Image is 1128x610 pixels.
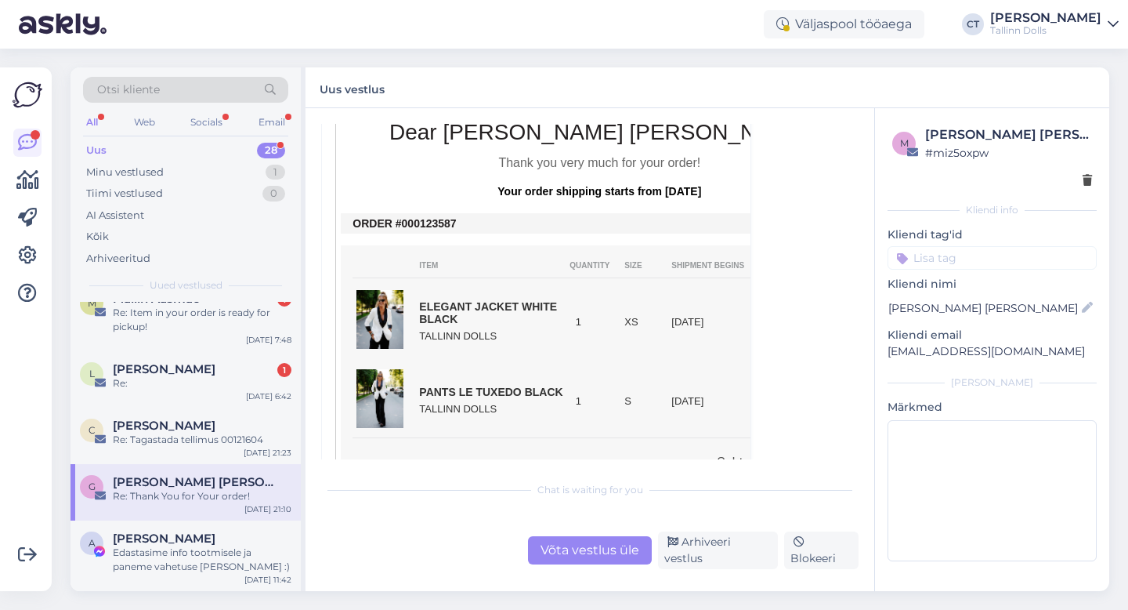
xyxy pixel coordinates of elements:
[671,262,750,270] th: SHIPMENT BEGINS
[419,403,497,415] a: TALLINN DOLLS
[150,278,222,292] span: Uued vestlused
[86,165,164,180] div: Minu vestlused
[86,251,150,267] div: Arhiveeritud
[419,262,569,270] th: ITEM
[419,300,557,325] a: ELEGANT JACKET WHITE BLACK
[113,376,291,390] div: Re:
[341,122,858,143] div: Dear [PERSON_NAME] [PERSON_NAME]
[624,262,671,270] th: SIZE
[671,316,750,329] div: [DATE]
[113,475,276,489] span: Gerli Mölder
[888,227,1097,243] p: Kliendi tag'id
[528,536,652,565] div: Võta vestlus üle
[569,395,587,408] div: 1
[86,208,144,223] div: AI Assistent
[341,183,858,200] div: Your order shipping starts from [DATE]
[246,390,291,402] div: [DATE] 6:42
[750,402,846,415] div: # todo
[266,165,285,180] div: 1
[569,316,587,329] div: 1
[187,112,226,133] div: Socials
[320,77,385,98] label: Uus vestlus
[962,13,984,35] div: CT
[352,217,846,230] td: ORDER #000123587
[244,574,291,586] div: [DATE] 11:42
[88,297,96,309] span: M
[658,532,778,569] div: Arhiveeri vestlus
[764,10,924,38] div: Väljaspool tööaega
[113,306,291,334] div: Re: Item in your order is ready for pickup!
[113,546,291,574] div: Edastasime info tootmisele ja paneme vahetuse [PERSON_NAME] :)
[341,154,858,172] div: Thank you very much for your order!
[13,80,42,110] img: Askly Logo
[262,186,285,202] div: 0
[990,12,1101,24] div: [PERSON_NAME]
[277,363,291,377] div: 1
[750,308,846,321] div: €58.50
[89,368,95,379] span: L
[900,137,909,149] span: m
[888,376,1097,390] div: [PERSON_NAME]
[86,186,163,202] div: Tiimi vestlused
[113,532,215,546] span: Anu Kivisikk
[888,399,1097,416] p: Märkmed
[246,334,291,346] div: [DATE] 7:48
[255,112,288,133] div: Email
[784,532,859,569] div: Blokeeri
[750,262,846,270] th: PRICE
[83,112,101,133] div: All
[113,362,215,376] span: Liia Sokk
[888,300,1079,317] input: Lisa nimi
[925,144,1092,162] div: # miz5oxpw
[244,447,291,459] div: [DATE] 21:23
[750,323,846,336] div: # shippable
[419,386,562,398] a: PANTS LE TUXEDO BLACK
[990,12,1119,37] a: [PERSON_NAME]Tallinn Dolls
[86,229,109,245] div: Kõik
[624,395,671,408] div: S
[86,143,107,158] div: Uus
[131,112,158,133] div: Web
[257,143,285,158] div: 28
[89,481,96,492] span: G
[925,125,1092,144] div: [PERSON_NAME] [PERSON_NAME]
[671,395,750,408] div: [DATE]
[97,82,160,98] span: Otsi kliente
[888,327,1097,343] p: Kliendi email
[750,387,846,400] div: €49.59
[89,424,96,436] span: C
[569,262,624,270] th: QUANTITY
[624,316,671,329] div: XS
[990,24,1101,37] div: Tallinn Dolls
[888,246,1097,270] input: Lisa tag
[352,454,766,471] td: Subtotal:
[888,276,1097,292] p: Kliendi nimi
[419,330,497,342] a: TALLINN DOLLS
[321,483,859,497] div: Chat is waiting for you
[113,433,291,447] div: Re: Tagastada tellimus 00121604
[113,489,291,503] div: Re: Thank You for Your order!
[113,419,215,433] span: Catriin Kolbak
[888,203,1097,217] div: Kliendi info
[244,503,291,515] div: [DATE] 21:10
[89,537,96,549] span: A
[888,343,1097,360] p: [EMAIL_ADDRESS][DOMAIN_NAME]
